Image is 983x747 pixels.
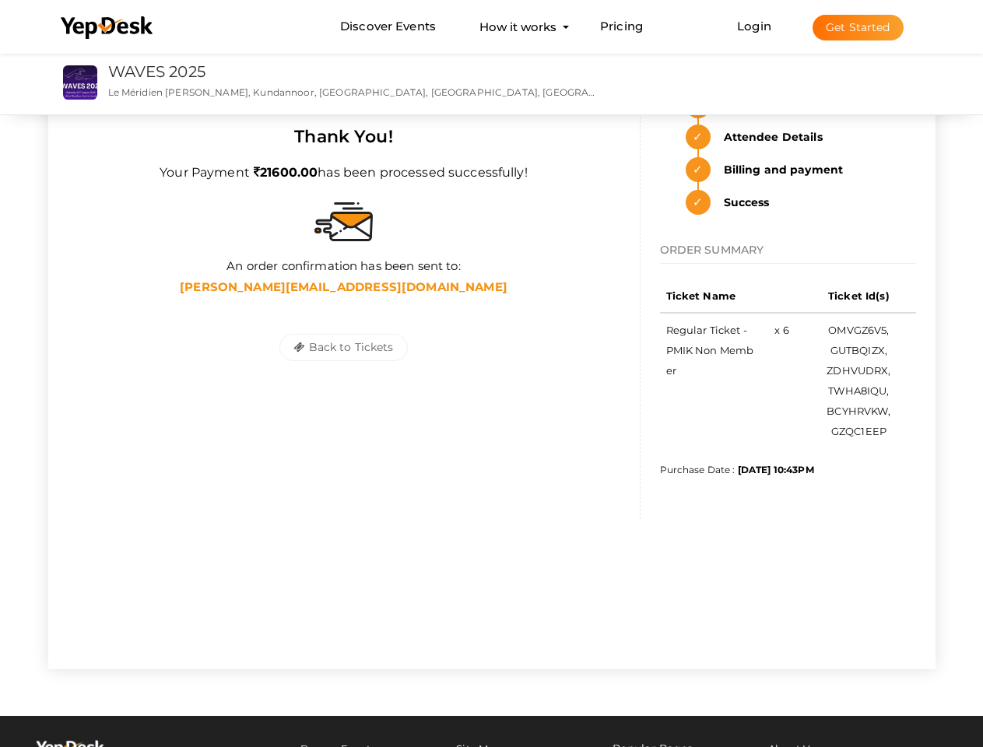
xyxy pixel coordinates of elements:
[827,405,890,417] span: BCYHRVKW,
[254,165,318,180] span: 21600.00
[279,334,407,361] button: Back to Tickets
[475,12,561,41] button: How it works
[828,324,889,336] span: OMVGZ6V5,
[68,124,620,149] div: Thank You!
[160,149,528,182] label: Your Payment has been processed successfully!
[738,464,814,475] b: [DATE] 10:43PM
[714,124,916,149] strong: Attendee Details
[660,243,764,257] span: ORDER SUMMARY
[737,19,771,33] a: Login
[660,279,763,313] th: Ticket Name
[828,384,889,397] span: TWHA8IQU,
[314,202,374,241] img: sent-email.svg
[827,364,890,377] span: ZDHVUDRX,
[63,65,97,100] img: S4WQAGVX_small.jpeg
[813,15,904,40] button: Get Started
[666,324,754,377] span: Regular Ticket - PMIK Non Member
[714,157,916,182] strong: Billing and payment
[714,190,916,215] strong: Success
[660,463,814,476] label: Purchase Date :
[226,258,460,274] label: An order confirmation has been sent to:
[340,12,436,41] a: Discover Events
[802,279,915,313] th: Ticket Id(s)
[180,279,507,294] b: [PERSON_NAME][EMAIL_ADDRESS][DOMAIN_NAME]
[831,425,886,437] span: GZQC1EEP
[600,12,643,41] a: Pricing
[108,62,205,81] a: WAVES 2025
[108,86,600,99] p: Le Méridien [PERSON_NAME], Kundannoor, [GEOGRAPHIC_DATA], [GEOGRAPHIC_DATA], [GEOGRAPHIC_DATA], [...
[830,344,887,356] span: GUTBQIZX,
[762,313,802,447] td: x 6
